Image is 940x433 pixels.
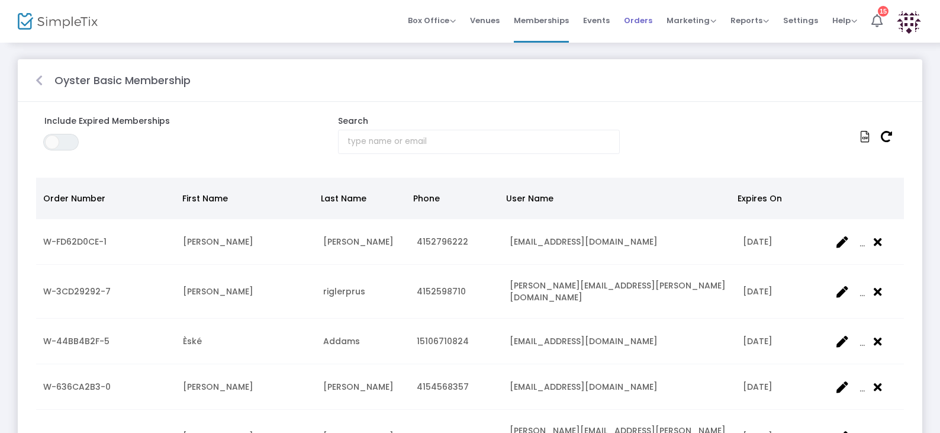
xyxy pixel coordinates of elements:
th: Phone [406,178,498,219]
span: 11/23/2025 [743,335,772,347]
label: Search [329,115,377,127]
span: Box Office [408,15,456,26]
span: Èské [183,335,202,347]
span: Addams [323,335,360,347]
span: 4152598710 [417,286,466,297]
input: type name or email [338,130,620,154]
span: Marketing [667,15,716,26]
span: matsutake@comcast.net [510,236,658,248]
span: julia [183,286,253,297]
span: W-44BB4B2F-5 [43,335,110,347]
span: Last Name [321,193,366,204]
span: Expires On [738,193,782,204]
span: W-3CD29292-7 [43,286,111,297]
span: 11/22/2025 [743,236,772,248]
label: Include Expired Memberships [36,115,317,127]
span: 11/25/2025 [743,381,772,393]
span: 4154568357 [417,381,469,393]
span: W-FD62D0CE-1 [43,236,107,248]
span: W-636CA2B3-0 [43,381,111,393]
span: Suzanne [183,381,253,393]
div: 15 [878,6,889,17]
span: 15106710824 [417,335,469,347]
span: Orders [624,5,652,36]
span: Reports [730,15,769,26]
th: User Name [499,178,730,219]
span: 4152796222 [417,236,468,248]
span: First Name [182,193,228,204]
span: Memberships [514,5,569,36]
span: Nicole [183,236,253,248]
span: Settings [783,5,818,36]
span: Events [583,5,610,36]
span: julia.rigler@gmail.com [510,280,726,303]
span: riglerprus [323,286,365,297]
span: Venues [470,5,500,36]
span: Novak [323,236,394,248]
span: degens@sbcglobal.net [510,381,658,393]
span: Degen [323,381,394,393]
span: eske.addams@gmail.com [510,335,658,347]
span: Help [832,15,857,26]
m-panel-title: Oyster Basic Membership [54,72,191,88]
span: Order Number [43,193,105,204]
span: 11/22/2025 [743,286,772,297]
